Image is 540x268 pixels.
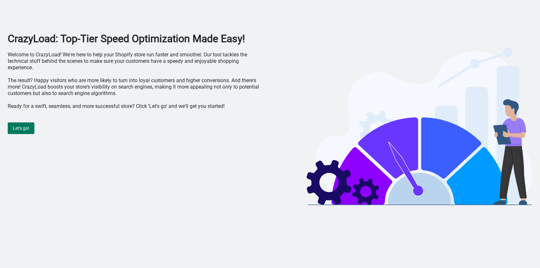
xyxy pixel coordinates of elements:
p: Ready for a swift, seamless, and more successful store? Click 'Let's go' and we'll get you started! [8,103,259,110]
p: The result? Happy visitors who are more likely to turn into loyal customers and higher conversion... [8,77,259,97]
h1: CrazyLoad: Top-Tier Speed Optimization Made Easy! [8,32,259,45]
img: welcome-illustration-bf6e7d16.svg [307,45,532,206]
button: Let's go! [8,122,34,134]
span: Let's go! [13,126,29,131]
p: Welcome to CrazyLoad! We're here to help your Shopify store run faster and smoother. Our tool tac... [8,52,259,71]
